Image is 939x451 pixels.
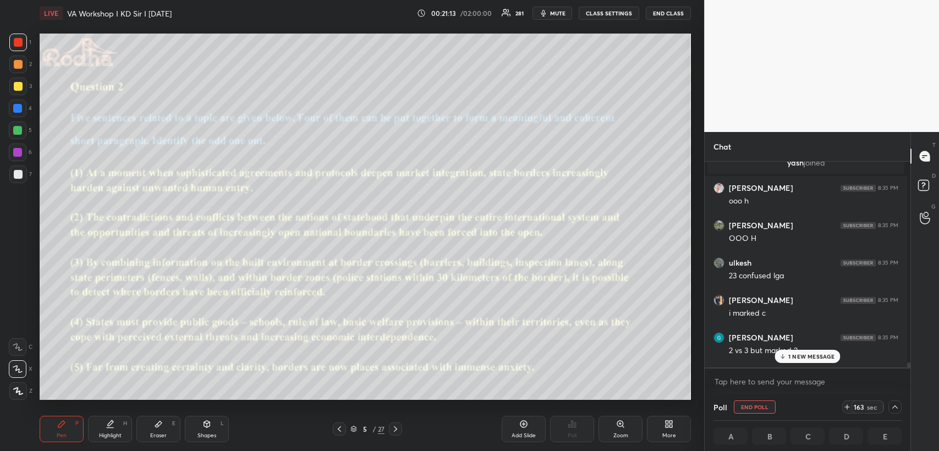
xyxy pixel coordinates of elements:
[646,7,691,20] button: END CLASS
[788,353,835,360] p: 1 NEW MESSAGE
[714,158,898,167] p: yash
[878,334,898,341] div: 8:35 PM
[804,157,825,168] span: joined
[75,421,79,426] div: P
[714,221,724,230] img: thumbnail.jpg
[931,202,936,211] p: G
[729,196,898,207] div: ooo h
[57,433,67,438] div: Pen
[9,56,32,73] div: 2
[372,426,376,432] div: /
[713,402,727,413] h4: Poll
[714,258,724,268] img: thumbnail.jpg
[9,78,32,95] div: 3
[878,297,898,304] div: 8:35 PM
[841,297,876,304] img: 4P8fHbbgJtejmAAAAAElFTkSuQmCC
[932,141,936,149] p: T
[99,433,122,438] div: Highlight
[734,400,776,414] button: END POLL
[221,421,224,426] div: L
[532,7,572,20] button: mute
[9,382,32,400] div: Z
[197,433,216,438] div: Shapes
[705,162,907,367] div: grid
[878,185,898,191] div: 8:35 PM
[579,7,639,20] button: CLASS SETTINGS
[9,100,32,117] div: 4
[729,233,898,244] div: OOO H
[613,433,628,438] div: Zoom
[841,260,876,266] img: 4P8fHbbgJtejmAAAAAElFTkSuQmCC
[150,433,167,438] div: Eraser
[9,122,32,139] div: 5
[662,433,676,438] div: More
[714,333,724,343] img: thumbnail.jpg
[705,132,740,161] p: Chat
[729,258,751,268] h6: ulkesh
[841,334,876,341] img: 4P8fHbbgJtejmAAAAAElFTkSuQmCC
[515,10,524,16] div: 281
[852,403,865,411] div: 163
[841,185,876,191] img: 4P8fHbbgJtejmAAAAAElFTkSuQmCC
[512,433,536,438] div: Add Slide
[729,221,793,230] h6: [PERSON_NAME]
[878,260,898,266] div: 8:35 PM
[714,295,724,305] img: thumbnail.jpg
[9,360,32,378] div: X
[729,345,898,356] div: 2 vs 3 but marked 2
[841,222,876,229] img: 4P8fHbbgJtejmAAAAAElFTkSuQmCC
[729,295,793,305] h6: [PERSON_NAME]
[9,338,32,356] div: C
[172,421,175,426] div: E
[729,308,898,319] div: i marked c
[67,8,172,19] h4: VA Workshop I KD Sir I [DATE]
[9,166,32,183] div: 7
[40,7,63,20] div: LIVE
[359,426,370,432] div: 5
[9,34,31,51] div: 1
[378,424,385,434] div: 27
[729,333,793,343] h6: [PERSON_NAME]
[9,144,32,161] div: 6
[878,222,898,229] div: 8:35 PM
[865,403,878,411] div: sec
[123,421,127,426] div: H
[729,183,793,193] h6: [PERSON_NAME]
[714,183,724,193] img: thumbnail.jpg
[932,172,936,180] p: D
[550,9,565,17] span: mute
[729,271,898,282] div: 23 confused lga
